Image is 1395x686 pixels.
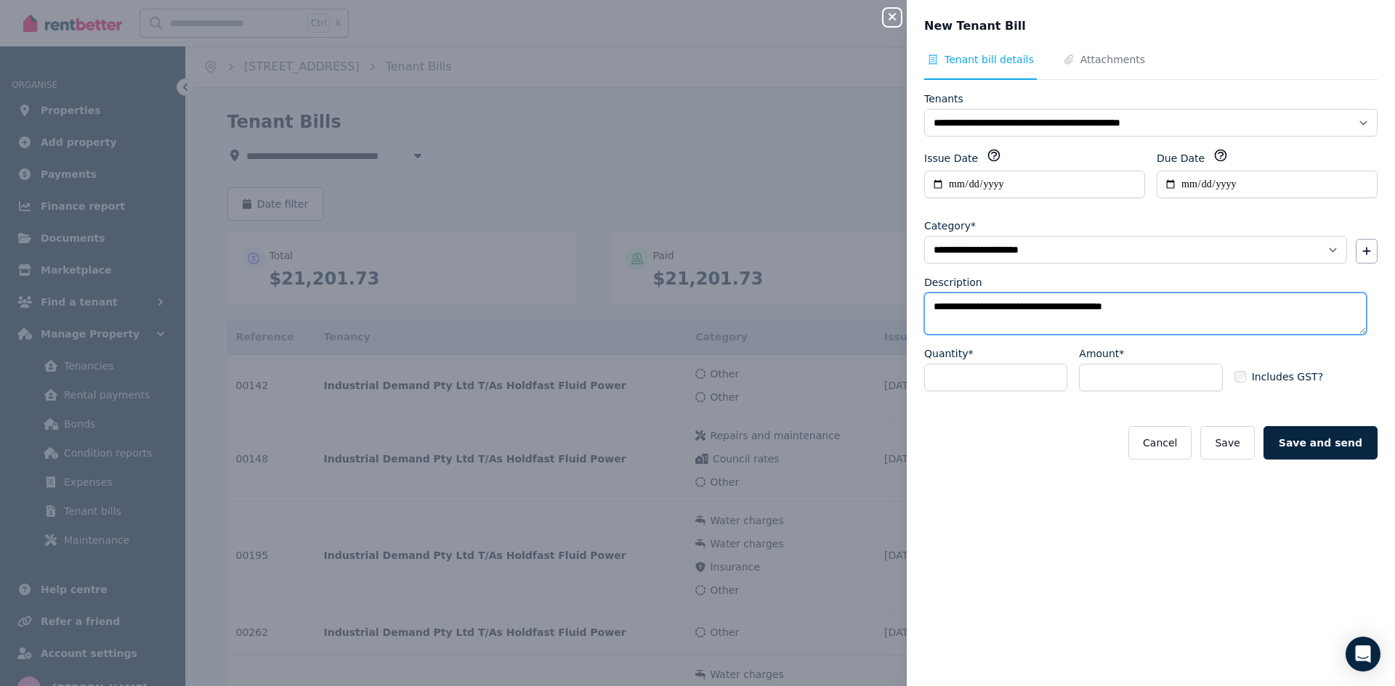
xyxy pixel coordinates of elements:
nav: Tabs [924,52,1378,80]
div: Open Intercom Messenger [1346,637,1380,671]
span: Tenant bill details [945,52,1034,67]
label: Quantity* [924,346,974,361]
button: Cancel [1128,426,1192,460]
button: Save [1200,426,1254,460]
label: Tenants [924,91,963,106]
span: Attachments [1080,52,1145,67]
label: Category* [924,219,976,233]
label: Description [924,275,982,290]
label: Issue Date [924,151,978,166]
button: Save and send [1263,426,1378,460]
input: Includes GST? [1234,371,1246,383]
span: Includes GST? [1252,369,1323,384]
span: New Tenant Bill [924,17,1026,35]
label: Due Date [1157,151,1205,166]
label: Amount* [1079,346,1124,361]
